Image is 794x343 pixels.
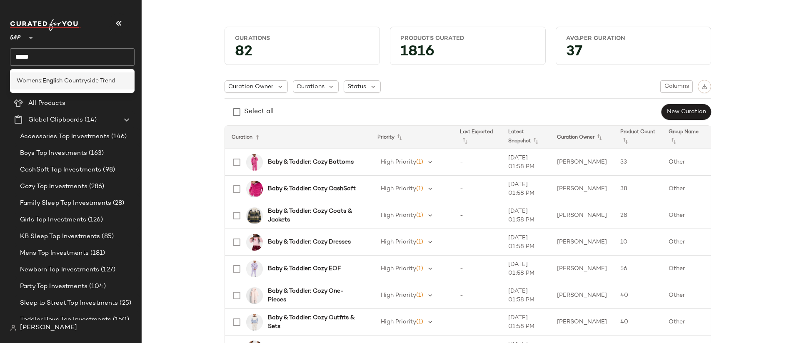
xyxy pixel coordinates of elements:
[502,256,550,282] td: [DATE] 01:58 PM
[118,298,131,308] span: (25)
[662,309,711,336] td: Other
[89,249,105,258] span: (181)
[246,234,263,251] img: cn60331806.jpg
[20,265,99,275] span: Newborn Top Investments
[394,46,542,61] div: 1816
[614,176,662,202] td: 38
[662,256,711,282] td: Other
[453,229,502,256] td: -
[614,149,662,176] td: 33
[614,229,662,256] td: 10
[20,232,100,241] span: KB Sleep Top Investments
[56,77,115,85] span: sh Countryside Trend
[416,212,423,219] span: (1)
[28,115,83,125] span: Global Clipboards
[381,319,416,325] span: High Priority
[381,212,416,219] span: High Priority
[111,199,125,208] span: (28)
[235,35,370,42] div: Curations
[381,292,416,298] span: High Priority
[416,239,423,245] span: (1)
[416,292,423,298] span: (1)
[268,238,351,246] b: Baby & Toddler: Cozy Dresses
[550,309,614,336] td: [PERSON_NAME]
[17,77,42,85] span: Womens:
[83,115,97,125] span: (14)
[246,261,263,277] img: cn60213542.jpg
[381,239,416,245] span: High Priority
[662,126,711,149] th: Group Name
[20,149,87,158] span: Boys Top Investments
[559,46,707,61] div: 37
[502,309,550,336] td: [DATE] 01:58 PM
[614,202,662,229] td: 28
[667,109,706,115] span: New Curation
[416,159,423,165] span: (1)
[453,282,502,309] td: -
[42,77,56,85] b: Engli
[662,202,711,229] td: Other
[550,256,614,282] td: [PERSON_NAME]
[268,158,354,167] b: Baby & Toddler: Cozy Bottoms
[10,325,17,331] img: svg%3e
[381,159,416,165] span: High Priority
[347,82,366,91] span: Status
[110,132,127,142] span: (146)
[20,132,110,142] span: Accessories Top Investments
[702,84,707,89] img: svg%3e
[20,182,87,191] span: Cozy Top Investments
[614,256,662,282] td: 56
[453,256,502,282] td: -
[228,46,376,61] div: 82
[400,35,535,42] div: Products Curated
[550,149,614,176] td: [PERSON_NAME]
[662,282,711,309] td: Other
[87,149,104,158] span: (163)
[228,82,273,91] span: Curation Owner
[550,202,614,229] td: [PERSON_NAME]
[566,35,701,42] div: Avg.per Curation
[246,207,263,224] img: cn59894304.jpg
[20,282,87,291] span: Party Top Investments
[268,184,356,193] b: Baby & Toddler: Cozy CashSoft
[550,176,614,202] td: [PERSON_NAME]
[453,126,502,149] th: Last Exported
[453,176,502,202] td: -
[20,315,111,325] span: Toddler Boys Top Investments
[453,202,502,229] td: -
[268,207,361,224] b: Baby & Toddler: Cozy Coats & Jackets
[244,107,274,117] div: Select all
[87,182,105,191] span: (286)
[662,229,711,256] td: Other
[453,149,502,176] td: -
[100,232,114,241] span: (85)
[371,126,453,149] th: Priority
[502,126,550,149] th: Latest Snapshot
[246,181,263,197] img: cn59929020.jpg
[20,165,101,175] span: CashSoft Top Investments
[416,266,423,272] span: (1)
[20,215,86,225] span: Girls Top Investments
[86,215,103,225] span: (126)
[660,80,693,93] button: Columns
[246,314,263,331] img: cn60617030.jpg
[614,282,662,309] td: 40
[87,282,106,291] span: (104)
[502,282,550,309] td: [DATE] 01:58 PM
[502,176,550,202] td: [DATE] 01:58 PM
[101,165,115,175] span: (98)
[416,186,423,192] span: (1)
[502,229,550,256] td: [DATE] 01:58 PM
[662,176,711,202] td: Other
[268,313,361,331] b: Baby & Toddler: Cozy Outfits & Sets
[111,315,129,325] span: (150)
[20,323,77,333] span: [PERSON_NAME]
[246,154,263,171] img: cn60237670.jpg
[28,99,65,108] span: All Products
[614,309,662,336] td: 40
[10,28,21,43] span: GAP
[550,282,614,309] td: [PERSON_NAME]
[416,319,423,325] span: (1)
[453,309,502,336] td: -
[614,126,662,149] th: Product Count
